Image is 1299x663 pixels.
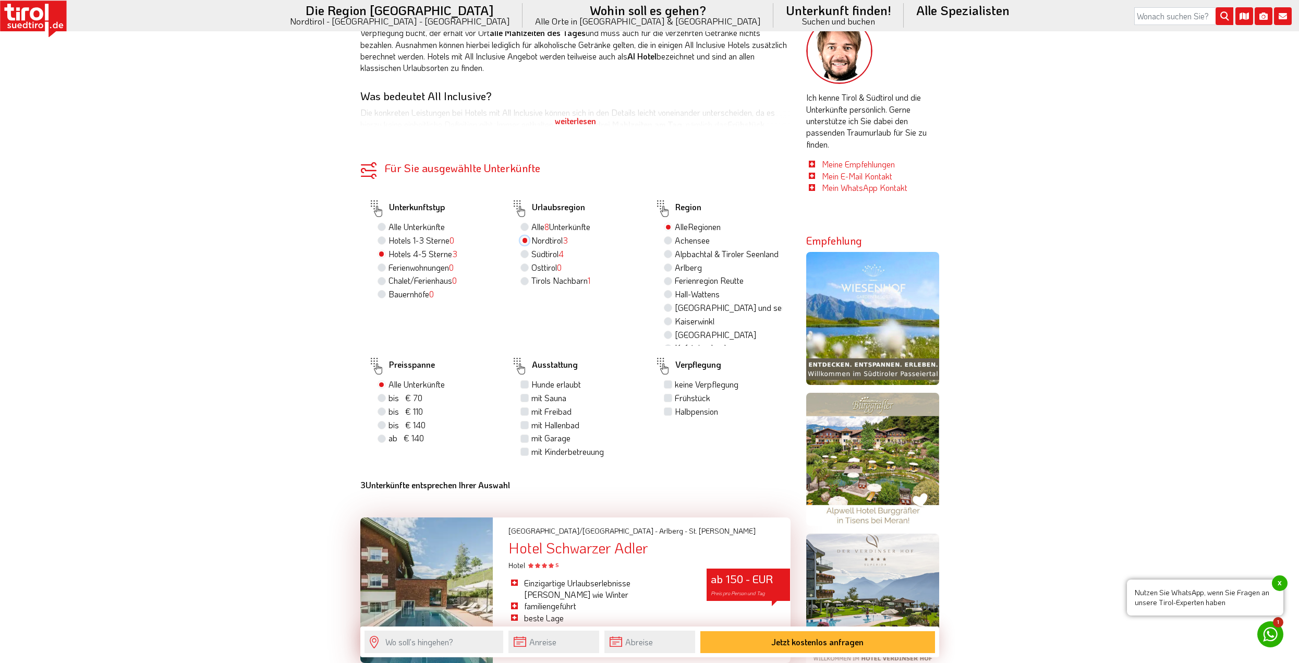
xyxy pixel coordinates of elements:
strong: Empfehlung [806,234,862,247]
label: Osttirol [531,262,562,273]
span: bis € 110 [389,406,423,417]
label: Alle Unterkünfte [531,221,590,233]
label: Frühstück [675,392,710,404]
label: Arlberg [675,262,702,273]
label: Südtirol [531,248,564,260]
label: Ferienregion Reutte [675,275,744,286]
span: 3 [452,248,457,259]
a: 1 Nutzen Sie WhatsApp, wenn Sie Fragen an unsere Tirol-Experten habenx [1257,621,1283,647]
label: Kaiserwinkl [675,316,714,327]
label: Nordtirol [531,235,568,246]
i: Karte öffnen [1235,7,1253,25]
h3: Was bedeutet All Inclusive? [360,90,791,102]
p: Die konkreten Leistungen bei Hotels mit All Inclusive können sich in den Details leicht voneinand... [360,107,791,165]
a: Mein E-Mail Kontakt [822,171,892,182]
label: Hotels 1-3 Sterne [389,235,454,246]
span: [GEOGRAPHIC_DATA]/[GEOGRAPHIC_DATA] - [508,526,658,536]
span: ab € 140 [389,432,424,443]
span: St. [PERSON_NAME] [689,526,756,536]
li: familiengeführt [508,600,691,612]
b: 3 [360,479,366,490]
input: Wonach suchen Sie? [1134,7,1233,25]
span: Preis pro Person und Tag [711,590,765,597]
span: bis € 140 [389,419,426,430]
span: Hotel [508,560,559,570]
img: frag-markus.png [806,18,873,85]
p: ist sozusagen das Rundum-sorglos-Paket für Urlauber, denn hier sind im Reisepreis alle Kosten für... [360,4,791,74]
span: 1 [588,275,590,286]
label: [GEOGRAPHIC_DATA] [675,329,756,341]
div: weiterlesen [360,108,791,134]
div: Hotel Schwarzer Adler [508,540,790,556]
input: Wo soll's hingehen? [365,631,503,653]
small: Suchen und buchen [786,17,891,26]
label: mit Freibad [531,406,572,417]
label: Alpbachtal & Tiroler Seenland [675,248,779,260]
div: Für Sie ausgewählte Unterkünfte [360,162,791,173]
span: 0 [449,262,454,273]
span: bis € 70 [389,392,422,403]
label: mit Garage [531,432,570,444]
label: Alle Unterkünfte [389,221,445,233]
label: Chalet/Ferienhaus [389,275,457,286]
label: Urlaubsregion [511,197,585,221]
span: x [1272,575,1288,591]
span: 1 [1273,617,1283,628]
label: mit Sauna [531,392,566,404]
label: Bauernhöfe [389,288,434,300]
input: Abreise [604,631,695,653]
label: Hotels 4-5 Sterne [389,248,457,260]
li: Einzigartige Urlaubserlebnisse [PERSON_NAME] wie Winter [508,577,691,601]
label: Hunde erlaubt [531,379,581,390]
img: wiesenhof-sommer.jpg [806,252,939,385]
b: Unterkünfte entsprechen Ihrer Auswahl [360,479,510,490]
label: Alle Regionen [675,221,721,233]
span: 3 [563,235,568,246]
a: Mein WhatsApp Kontakt [822,182,907,193]
button: Jetzt kostenlos anfragen [700,631,935,653]
label: mit Kinderbetreuung [531,446,604,457]
div: Ich kenne Tirol & Südtirol und die Unterkünfte persönlich. Gerne unterstütze ich Sie dabei den pa... [806,18,939,194]
label: Hall-Wattens [675,288,720,300]
span: 4 [559,248,564,259]
span: 8 [544,221,549,232]
input: Anreise [508,631,599,653]
span: 0 [429,288,434,299]
small: Nordtirol - [GEOGRAPHIC_DATA] - [GEOGRAPHIC_DATA] [290,17,510,26]
label: Verpflegung [654,354,721,378]
span: 0 [450,235,454,246]
label: Preisspanne [368,354,435,378]
span: 0 [557,262,562,273]
label: Ausstattung [511,354,578,378]
img: burggraefler.jpg [806,393,939,526]
a: Meine Empfehlungen [822,159,895,170]
label: Achensee [675,235,710,246]
label: Kufsteinerland [675,342,726,354]
small: Alle Orte in [GEOGRAPHIC_DATA] & [GEOGRAPHIC_DATA] [535,17,761,26]
label: [GEOGRAPHIC_DATA] und seine Feriendörfer [675,302,781,314]
span: Nutzen Sie WhatsApp, wenn Sie Fragen an unsere Tirol-Experten haben [1127,580,1283,616]
sup: S [555,561,559,569]
label: Unterkunftstyp [368,197,445,221]
span: 0 [452,275,457,286]
label: Alle Unterkünfte [389,379,445,390]
li: beste Lage [508,612,691,624]
label: keine Verpflegung [675,379,738,390]
strong: AI Hotel [627,51,657,62]
label: mit Hallenbad [531,419,579,431]
i: Kontakt [1274,7,1292,25]
label: Halbpension [675,406,718,417]
label: Region [654,197,701,221]
i: Fotogalerie [1255,7,1272,25]
label: Tirols Nachbarn [531,275,590,286]
label: Ferienwohnungen [389,262,454,273]
div: ab 150 - EUR [707,569,790,601]
span: Arlberg - [659,526,687,536]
